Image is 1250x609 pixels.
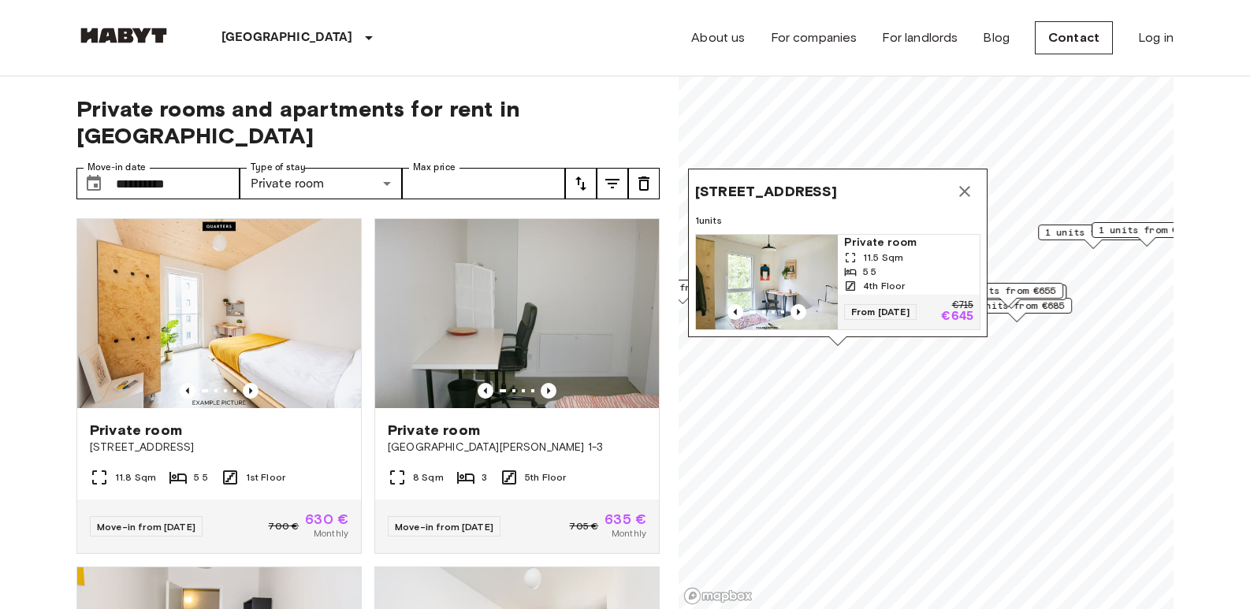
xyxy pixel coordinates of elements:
[960,284,1056,298] span: 3 units from €655
[695,214,980,228] span: 1 units
[683,587,753,605] a: Mapbox logo
[844,304,917,320] span: From [DATE]
[1045,225,1141,240] span: 1 units from €655
[413,161,456,174] label: Max price
[771,28,858,47] a: For companies
[525,470,566,485] span: 5th Floor
[605,512,646,526] span: 635 €
[962,298,1072,322] div: Map marker
[194,470,207,485] span: 5 5
[305,512,348,526] span: 630 €
[953,283,1063,307] div: Map marker
[97,521,195,533] span: Move-in from [DATE]
[1138,28,1174,47] a: Log in
[597,168,628,199] button: tune
[482,470,487,485] span: 3
[1035,21,1113,54] a: Contact
[221,28,353,47] p: [GEOGRAPHIC_DATA]
[952,301,973,310] p: €715
[863,265,876,279] span: 5 5
[727,304,743,320] button: Previous image
[695,182,837,201] span: [STREET_ADDRESS]
[388,421,480,440] span: Private room
[863,279,905,293] span: 4th Floor
[87,161,146,174] label: Move-in date
[375,219,659,408] img: Marketing picture of unit DE-01-302-012-03
[695,234,980,330] a: Marketing picture of unit DE-01-008-03QPrevious imagePrevious imagePrivate room11.5 Sqm5 54th Flo...
[180,383,195,399] button: Previous image
[395,521,493,533] span: Move-in from [DATE]
[882,28,958,47] a: For landlords
[627,280,738,304] div: Map marker
[628,168,660,199] button: tune
[478,383,493,399] button: Previous image
[941,310,973,323] p: €645
[243,383,259,399] button: Previous image
[844,235,973,251] span: Private room
[413,470,444,485] span: 8 Sqm
[76,95,660,149] span: Private rooms and apartments for rent in [GEOGRAPHIC_DATA]
[76,28,171,43] img: Habyt
[388,440,646,455] span: [GEOGRAPHIC_DATA][PERSON_NAME] 1-3
[90,440,348,455] span: [STREET_ADDRESS]
[268,519,299,533] span: 700 €
[612,526,646,540] span: Monthly
[983,28,1010,47] a: Blog
[696,235,838,329] img: Marketing picture of unit DE-01-008-03Q
[541,383,556,399] button: Previous image
[90,421,182,440] span: Private room
[565,168,597,199] button: tune
[77,219,361,408] img: Marketing picture of unit DE-01-07-003-01Q
[863,251,903,265] span: 11.5 Sqm
[246,470,285,485] span: 1st Floor
[314,526,348,540] span: Monthly
[688,169,988,346] div: Map marker
[240,168,403,199] div: Private room
[634,280,731,295] span: 6 units from €655
[1099,223,1195,237] span: 1 units from €700
[251,161,306,174] label: Type of stay
[1092,222,1202,247] div: Map marker
[374,218,660,554] a: Marketing picture of unit DE-01-302-012-03Previous imagePrevious imagePrivate room[GEOGRAPHIC_DAT...
[691,28,745,47] a: About us
[115,470,156,485] span: 11.8 Sqm
[569,519,598,533] span: 705 €
[791,304,806,320] button: Previous image
[78,168,110,199] button: Choose date, selected date is 1 Nov 2025
[76,218,362,554] a: Marketing picture of unit DE-01-07-003-01QPrevious imagePrevious imagePrivate room[STREET_ADDRESS...
[1038,225,1148,249] div: Map marker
